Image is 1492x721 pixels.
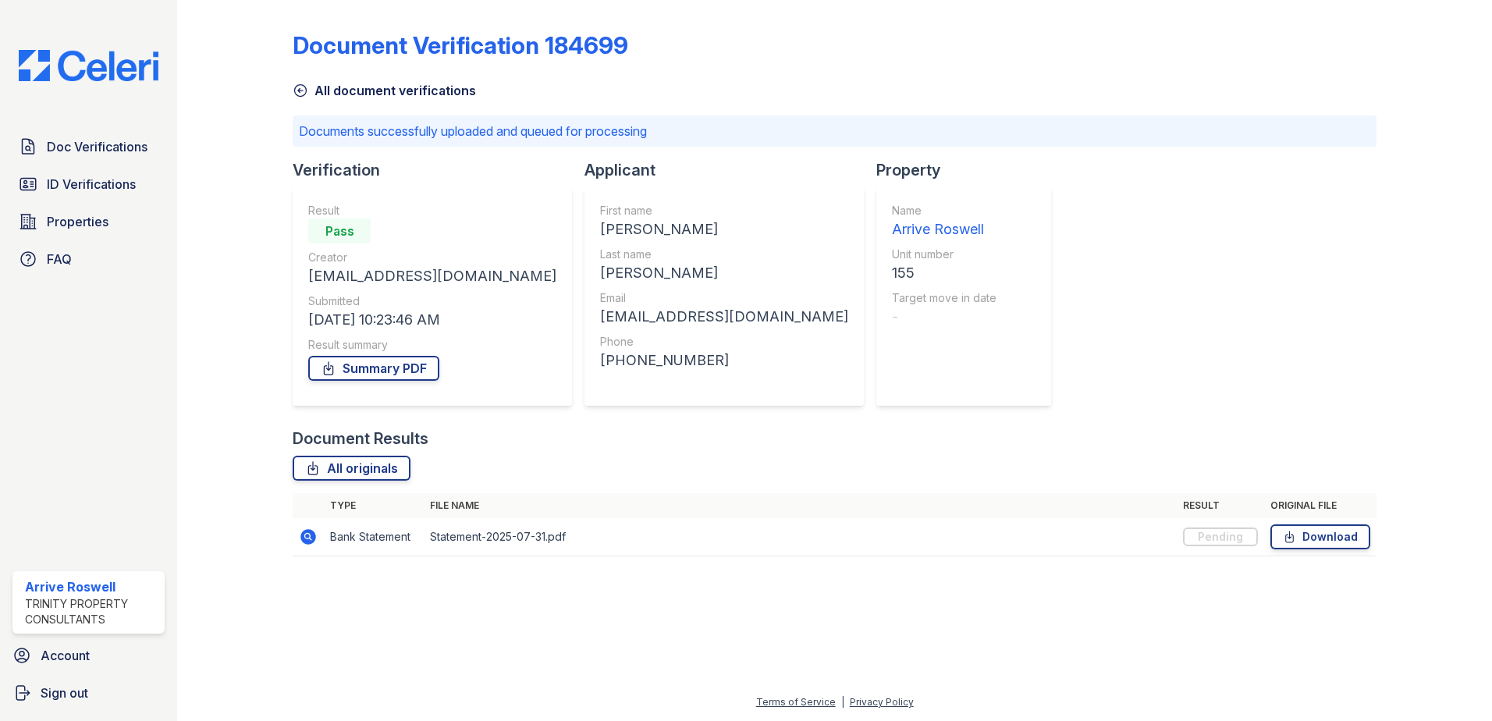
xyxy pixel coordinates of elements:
div: Result [308,203,556,218]
a: Name Arrive Roswell [892,203,996,240]
div: Unit number [892,247,996,262]
a: Privacy Policy [850,696,914,708]
div: [PERSON_NAME] [600,218,848,240]
a: All document verifications [293,81,476,100]
div: Last name [600,247,848,262]
div: - [892,306,996,328]
td: Statement-2025-07-31.pdf [424,518,1177,556]
div: | [841,696,844,708]
span: Properties [47,212,108,231]
div: Submitted [308,293,556,309]
div: [EMAIL_ADDRESS][DOMAIN_NAME] [308,265,556,287]
span: Sign out [41,684,88,702]
div: Creator [308,250,556,265]
div: Pending [1183,527,1258,546]
a: Account [6,640,171,671]
a: All originals [293,456,410,481]
span: FAQ [47,250,72,268]
div: Pass [308,218,371,243]
p: Documents successfully uploaded and queued for processing [299,122,1370,140]
span: Account [41,646,90,665]
a: ID Verifications [12,169,165,200]
th: Result [1177,493,1264,518]
span: Doc Verifications [47,137,147,156]
div: Verification [293,159,584,181]
div: Arrive Roswell [25,577,158,596]
div: Document Results [293,428,428,449]
div: First name [600,203,848,218]
a: Download [1270,524,1370,549]
th: File name [424,493,1177,518]
div: [EMAIL_ADDRESS][DOMAIN_NAME] [600,306,848,328]
div: Trinity Property Consultants [25,596,158,627]
div: Result summary [308,337,556,353]
th: Original file [1264,493,1377,518]
div: [DATE] 10:23:46 AM [308,309,556,331]
a: Sign out [6,677,171,709]
div: 155 [892,262,996,284]
div: Email [600,290,848,306]
img: CE_Logo_Blue-a8612792a0a2168367f1c8372b55b34899dd931a85d93a1a3d3e32e68fde9ad4.png [6,50,171,81]
div: Phone [600,334,848,350]
a: FAQ [12,243,165,275]
a: Properties [12,206,165,237]
div: Applicant [584,159,876,181]
td: Bank Statement [324,518,424,556]
div: Name [892,203,996,218]
a: Summary PDF [308,356,439,381]
a: Terms of Service [756,696,836,708]
th: Type [324,493,424,518]
div: [PHONE_NUMBER] [600,350,848,371]
span: ID Verifications [47,175,136,194]
a: Doc Verifications [12,131,165,162]
div: [PERSON_NAME] [600,262,848,284]
div: Property [876,159,1064,181]
div: Document Verification 184699 [293,31,628,59]
div: Target move in date [892,290,996,306]
div: Arrive Roswell [892,218,996,240]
